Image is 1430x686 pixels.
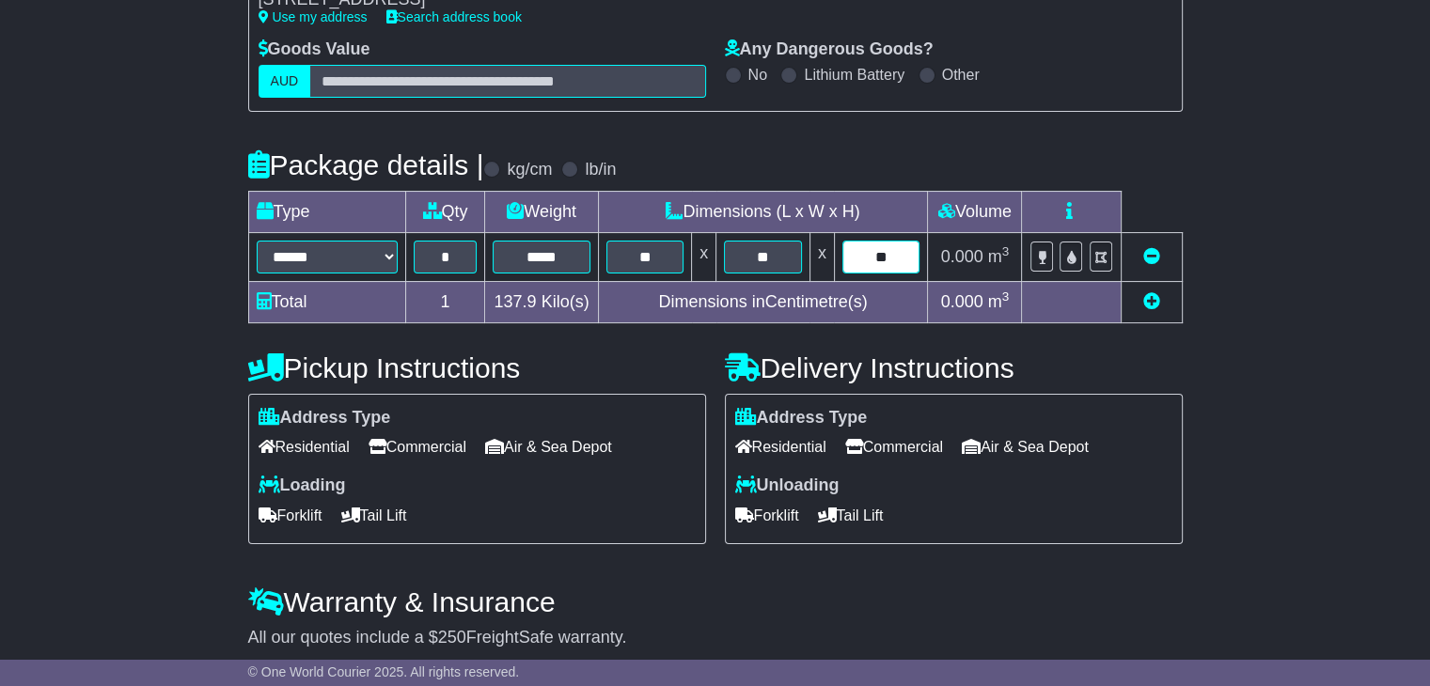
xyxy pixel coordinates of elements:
span: Tail Lift [341,501,407,530]
span: Residential [735,432,826,461]
a: Add new item [1143,292,1160,311]
span: Commercial [369,432,466,461]
sup: 3 [1002,289,1010,304]
label: AUD [259,65,311,98]
span: m [988,247,1010,266]
label: kg/cm [507,160,552,180]
label: Other [942,66,980,84]
td: Qty [405,191,485,232]
h4: Package details | [248,149,484,180]
label: No [748,66,767,84]
a: Search address book [386,9,522,24]
td: Dimensions in Centimetre(s) [598,281,928,322]
span: Forklift [259,501,322,530]
a: Remove this item [1143,247,1160,266]
td: Weight [485,191,598,232]
span: Air & Sea Depot [485,432,612,461]
a: Use my address [259,9,368,24]
label: Address Type [259,408,391,429]
span: Commercial [845,432,943,461]
td: 1 [405,281,485,322]
span: 0.000 [941,292,983,311]
label: Any Dangerous Goods? [725,39,934,60]
span: 137.9 [495,292,537,311]
h4: Delivery Instructions [725,352,1183,383]
label: Lithium Battery [804,66,904,84]
label: Goods Value [259,39,370,60]
span: 0.000 [941,247,983,266]
td: x [809,232,834,281]
span: 250 [438,628,466,647]
td: Volume [928,191,1022,232]
div: All our quotes include a $ FreightSafe warranty. [248,628,1183,648]
td: Total [248,281,405,322]
label: Unloading [735,476,840,496]
td: Dimensions (L x W x H) [598,191,928,232]
label: lb/in [585,160,616,180]
span: Forklift [735,501,799,530]
sup: 3 [1002,244,1010,258]
label: Loading [259,476,346,496]
span: Tail Lift [818,501,884,530]
span: m [988,292,1010,311]
span: Air & Sea Depot [962,432,1089,461]
td: Type [248,191,405,232]
h4: Warranty & Insurance [248,586,1183,617]
span: Residential [259,432,350,461]
td: Kilo(s) [485,281,598,322]
td: x [692,232,716,281]
span: © One World Courier 2025. All rights reserved. [248,664,520,679]
label: Address Type [735,408,868,429]
h4: Pickup Instructions [248,352,706,383]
